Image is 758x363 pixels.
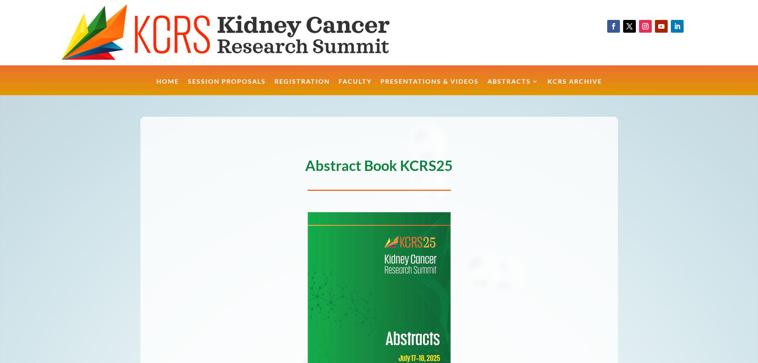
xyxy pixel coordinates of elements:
[188,78,266,96] a: Session Proposals
[156,78,179,96] a: Home
[380,78,479,96] a: Presentations & Videos
[339,78,372,96] a: Faculty
[275,78,330,96] a: Registration
[140,158,618,177] h1: Abstract Book KCRS25
[607,20,620,33] a: Follow on Facebook
[639,20,652,33] a: Follow on Instagram
[548,78,602,96] a: KCRS Archive
[623,20,636,33] a: Follow on X
[671,20,684,33] a: Follow on LinkedIn
[487,78,539,96] a: Abstracts
[655,20,668,33] a: Follow on Youtube
[61,4,430,61] img: KCRS generic logo wide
